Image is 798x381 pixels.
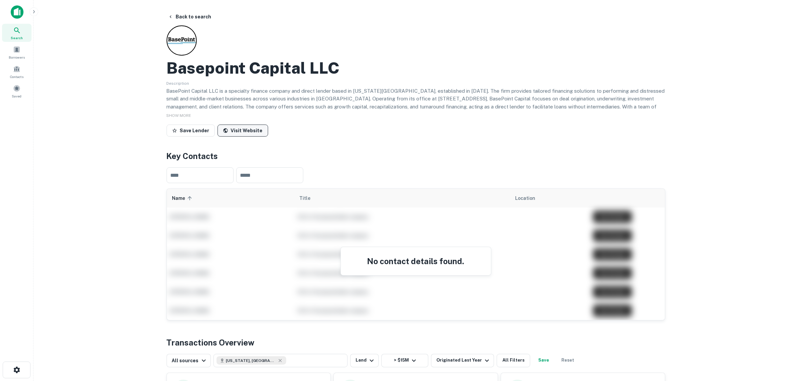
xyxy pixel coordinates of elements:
[497,354,530,367] button: All Filters
[167,354,211,367] button: All sources
[226,358,276,364] span: [US_STATE], [GEOGRAPHIC_DATA]
[167,81,189,86] span: Description
[213,354,348,367] button: [US_STATE], [GEOGRAPHIC_DATA]
[218,125,268,137] a: Visit Website
[11,5,23,19] img: capitalize-icon.png
[431,354,494,367] button: Originated Last Year
[764,327,798,360] iframe: Chat Widget
[9,55,25,60] span: Borrowers
[533,354,554,367] button: Save your search to get updates of matches that match your search criteria.
[2,24,32,42] a: Search
[167,150,665,162] h4: Key Contacts
[2,43,32,61] a: Borrowers
[436,357,491,365] div: Originated Last Year
[557,354,578,367] button: Reset
[2,82,32,100] a: Saved
[165,11,214,23] button: Back to search
[11,35,23,41] span: Search
[381,354,428,367] button: > $15M
[2,63,32,81] a: Contacts
[12,93,22,99] span: Saved
[167,113,191,118] span: SHOW MORE
[350,354,379,367] button: Land
[167,58,340,78] h2: Basepoint Capital LLC
[167,125,215,137] button: Save Lender
[10,74,23,79] span: Contacts
[349,255,483,267] h4: No contact details found.
[167,87,665,119] p: BasePoint Capital LLC is a specialty finance company and direct lender based in [US_STATE][GEOGRA...
[167,189,665,320] div: scrollable content
[167,336,255,349] h4: Transactions Overview
[172,357,208,365] div: All sources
